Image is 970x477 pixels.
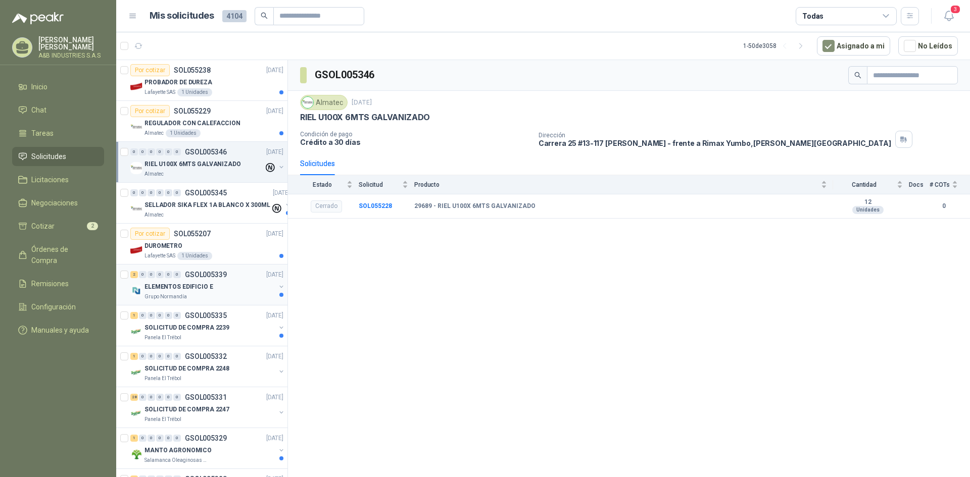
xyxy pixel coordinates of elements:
th: Producto [414,175,833,194]
p: GSOL005345 [185,189,227,196]
div: 0 [148,435,155,442]
a: Negociaciones [12,193,104,213]
img: Logo peakr [12,12,64,24]
div: 1 Unidades [177,88,212,96]
p: [DATE] [266,352,283,361]
div: Todas [802,11,823,22]
p: [DATE] [266,147,283,157]
div: 0 [156,189,164,196]
div: 1 [130,353,138,360]
button: 3 [940,7,958,25]
a: Chat [12,100,104,120]
p: GSOL005329 [185,435,227,442]
span: Configuración [31,301,76,312]
a: Solicitudes [12,147,104,166]
div: 0 [139,353,147,360]
p: [DATE] [352,98,372,108]
span: Solicitudes [31,151,66,162]
span: Negociaciones [31,197,78,208]
p: Panela El Trébol [144,375,181,383]
div: 0 [148,312,155,319]
div: 0 [139,189,147,196]
div: 0 [173,312,181,319]
span: Estado [300,181,345,188]
img: Company Logo [130,366,142,379]
p: RIEL U100X 6MTS GALVANIZADO [300,112,430,123]
div: 0 [173,271,181,278]
div: Por cotizar [130,105,170,117]
p: GSOL005335 [185,312,227,319]
p: SOLICITUD DE COMPRA 2248 [144,364,229,374]
p: GSOL005339 [185,271,227,278]
div: 0 [139,435,147,442]
a: 1 0 0 0 0 0 GSOL005329[DATE] Company LogoMANTO AGRONOMICOSalamanca Oleaginosas SAS [130,432,285,464]
div: 0 [156,435,164,442]
div: 0 [148,189,155,196]
span: search [854,72,861,79]
div: 0 [165,271,172,278]
span: Cotizar [31,221,55,232]
th: Solicitud [359,175,414,194]
h1: Mis solicitudes [150,9,214,23]
p: GSOL005331 [185,394,227,401]
div: 28 [130,394,138,401]
a: SOL055228 [359,202,392,209]
p: Crédito a 30 días [300,138,530,146]
p: Lafayette SAS [144,88,175,96]
div: 0 [139,394,147,401]
p: SOL055207 [174,230,211,237]
div: 0 [148,148,155,155]
div: 0 [173,148,181,155]
b: 12 [833,198,903,206]
p: [DATE] [266,107,283,116]
a: Inicio [12,77,104,96]
p: [DATE] [266,393,283,402]
b: 0 [930,201,958,211]
p: Almatec [144,170,164,178]
div: 0 [139,148,147,155]
span: 3 [950,5,961,14]
div: 0 [165,148,172,155]
span: Producto [414,181,819,188]
th: # COTs [930,175,970,194]
th: Docs [909,175,930,194]
div: 0 [130,189,138,196]
div: 1 Unidades [166,129,201,137]
p: PROBADOR DE DUREZA [144,78,212,87]
th: Estado [288,175,359,194]
p: RIEL U100X 6MTS GALVANIZADO [144,160,241,169]
div: Por cotizar [130,228,170,240]
p: GSOL005346 [185,148,227,155]
p: SOLICITUD DE COMPRA 2247 [144,405,229,414]
div: 0 [165,353,172,360]
p: Panela El Trébol [144,415,181,423]
div: 0 [165,435,172,442]
div: Cerrado [311,200,342,213]
a: 28 0 0 0 0 0 GSOL005331[DATE] Company LogoSOLICITUD DE COMPRA 2247Panela El Trébol [130,391,285,423]
div: 0 [173,189,181,196]
p: DUROMETRO [144,241,182,251]
img: Company Logo [302,97,313,108]
p: [PERSON_NAME] [PERSON_NAME] [38,36,104,50]
div: 1 - 50 de 3058 [743,38,809,54]
div: 1 [130,435,138,442]
a: Órdenes de Compra [12,240,104,270]
p: Dirección [539,132,891,139]
div: 0 [148,353,155,360]
div: 0 [156,353,164,360]
div: 0 [156,394,164,401]
p: Carrera 25 #13-117 [PERSON_NAME] - frente a Rimax Yumbo , [PERSON_NAME][GEOGRAPHIC_DATA] [539,139,891,147]
span: Órdenes de Compra [31,244,94,266]
h3: GSOL005346 [315,67,376,83]
th: Cantidad [833,175,909,194]
div: 1 [130,312,138,319]
div: 0 [148,271,155,278]
p: [DATE] [266,434,283,443]
p: [DATE] [266,229,283,239]
div: 0 [156,148,164,155]
p: Condición de pago [300,131,530,138]
p: ELEMENTOS EDIFICIO E [144,282,213,292]
p: Salamanca Oleaginosas SAS [144,456,208,464]
p: Panela El Trébol [144,334,181,342]
button: Asignado a mi [817,36,890,56]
